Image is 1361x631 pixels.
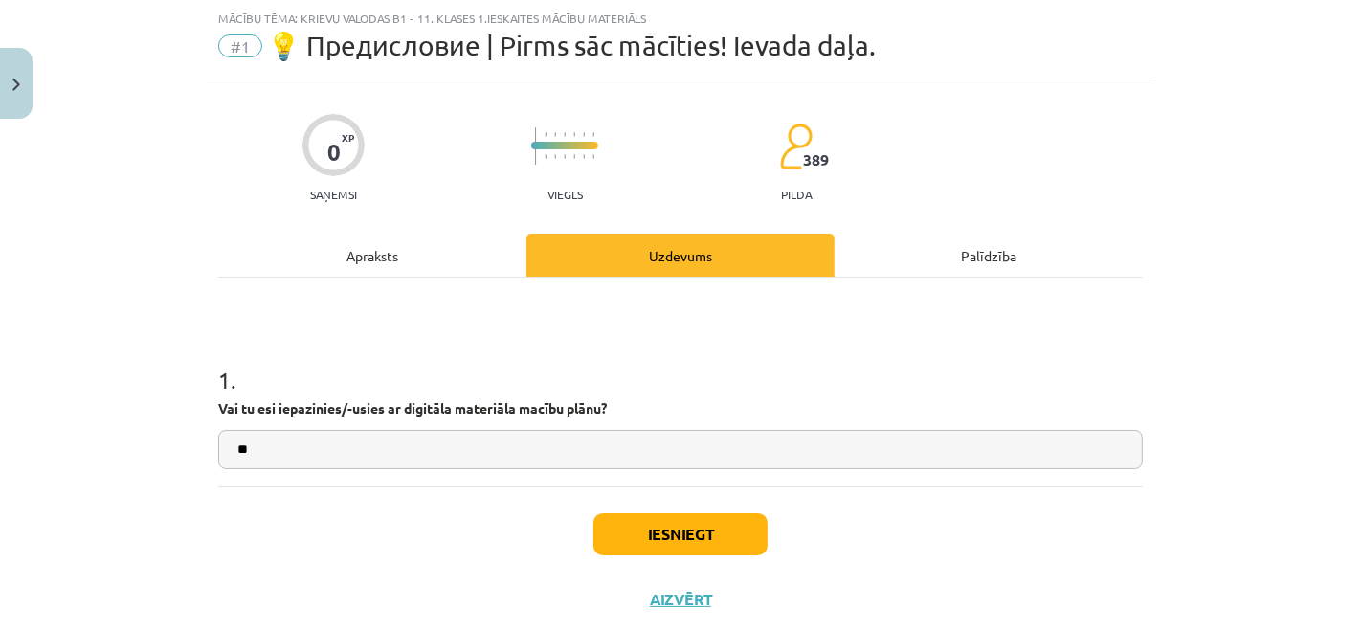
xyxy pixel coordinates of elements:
[781,188,812,201] p: pilda
[573,132,575,137] img: icon-short-line-57e1e144782c952c97e751825c79c345078a6d821885a25fce030b3d8c18986b.svg
[592,132,594,137] img: icon-short-line-57e1e144782c952c97e751825c79c345078a6d821885a25fce030b3d8c18986b.svg
[218,11,1143,25] div: Mācību tēma: Krievu valodas b1 - 11. klases 1.ieskaites mācību materiāls
[526,234,835,277] div: Uzdevums
[545,132,547,137] img: icon-short-line-57e1e144782c952c97e751825c79c345078a6d821885a25fce030b3d8c18986b.svg
[545,154,547,159] img: icon-short-line-57e1e144782c952c97e751825c79c345078a6d821885a25fce030b3d8c18986b.svg
[573,154,575,159] img: icon-short-line-57e1e144782c952c97e751825c79c345078a6d821885a25fce030b3d8c18986b.svg
[218,333,1143,393] h1: 1 .
[583,132,585,137] img: icon-short-line-57e1e144782c952c97e751825c79c345078a6d821885a25fce030b3d8c18986b.svg
[564,154,566,159] img: icon-short-line-57e1e144782c952c97e751825c79c345078a6d821885a25fce030b3d8c18986b.svg
[583,154,585,159] img: icon-short-line-57e1e144782c952c97e751825c79c345078a6d821885a25fce030b3d8c18986b.svg
[218,399,607,417] strong: Vai tu esi iepazinies/-usies ar digitāla materiāla macību plānu?
[267,30,876,61] span: 💡 Предисловие | Pirms sāc mācīties! Ievada daļa.
[554,132,556,137] img: icon-short-line-57e1e144782c952c97e751825c79c345078a6d821885a25fce030b3d8c18986b.svg
[327,139,341,166] div: 0
[302,188,365,201] p: Saņemsi
[218,234,526,277] div: Apraksts
[593,513,768,555] button: Iesniegt
[592,154,594,159] img: icon-short-line-57e1e144782c952c97e751825c79c345078a6d821885a25fce030b3d8c18986b.svg
[644,590,717,609] button: Aizvērt
[218,34,262,57] span: #1
[535,127,537,165] img: icon-long-line-d9ea69661e0d244f92f715978eff75569469978d946b2353a9bb055b3ed8787d.svg
[547,188,583,201] p: Viegls
[779,123,813,170] img: students-c634bb4e5e11cddfef0936a35e636f08e4e9abd3cc4e673bd6f9a4125e45ecb1.svg
[342,132,354,143] span: XP
[835,234,1143,277] div: Palīdzība
[803,151,829,169] span: 389
[564,132,566,137] img: icon-short-line-57e1e144782c952c97e751825c79c345078a6d821885a25fce030b3d8c18986b.svg
[554,154,556,159] img: icon-short-line-57e1e144782c952c97e751825c79c345078a6d821885a25fce030b3d8c18986b.svg
[12,79,20,91] img: icon-close-lesson-0947bae3869378f0d4975bcd49f059093ad1ed9edebbc8119c70593378902aed.svg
